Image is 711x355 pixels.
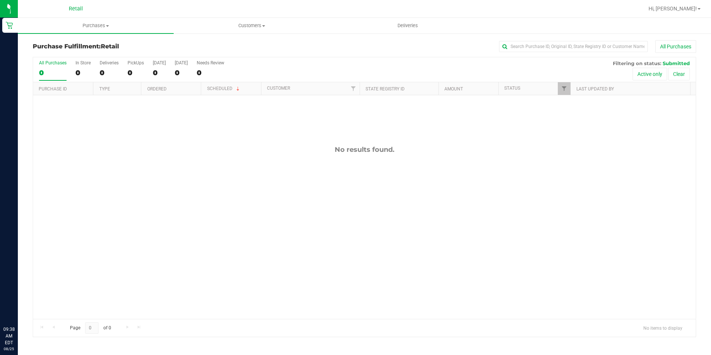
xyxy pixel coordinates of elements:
[174,22,329,29] span: Customers
[655,40,696,53] button: All Purchases
[175,68,188,77] div: 0
[33,145,696,154] div: No results found.
[197,68,224,77] div: 0
[267,86,290,91] a: Customer
[504,86,520,91] a: Status
[128,68,144,77] div: 0
[128,60,144,65] div: PickUps
[576,86,614,92] a: Last Updated By
[147,86,167,92] a: Ordered
[366,86,405,92] a: State Registry ID
[39,60,67,65] div: All Purchases
[330,18,486,33] a: Deliveries
[101,43,119,50] span: Retail
[153,68,166,77] div: 0
[649,6,697,12] span: Hi, [PERSON_NAME]!
[558,82,570,95] a: Filter
[153,60,166,65] div: [DATE]
[39,86,67,92] a: Purchase ID
[444,86,463,92] a: Amount
[6,22,13,29] inline-svg: Retail
[3,326,15,346] p: 09:38 AM EDT
[100,68,119,77] div: 0
[7,295,30,318] iframe: Resource center
[174,18,329,33] a: Customers
[39,68,67,77] div: 0
[3,346,15,352] p: 08/25
[197,60,224,65] div: Needs Review
[18,22,174,29] span: Purchases
[18,18,174,33] a: Purchases
[637,322,688,333] span: No items to display
[99,86,110,92] a: Type
[207,86,241,91] a: Scheduled
[387,22,428,29] span: Deliveries
[633,68,667,80] button: Active only
[175,60,188,65] div: [DATE]
[33,43,254,50] h3: Purchase Fulfillment:
[663,60,690,66] span: Submitted
[64,322,117,334] span: Page of 0
[499,41,648,52] input: Search Purchase ID, Original ID, State Registry ID or Customer Name...
[100,60,119,65] div: Deliveries
[668,68,690,80] button: Clear
[347,82,360,95] a: Filter
[69,6,83,12] span: Retail
[613,60,661,66] span: Filtering on status:
[75,60,91,65] div: In Store
[75,68,91,77] div: 0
